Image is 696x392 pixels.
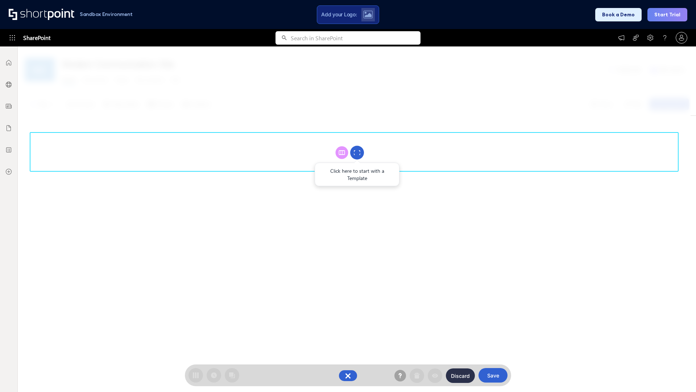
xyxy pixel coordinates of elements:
[363,11,373,19] img: Upload logo
[647,8,687,21] button: Start Trial
[80,12,133,16] h1: Sandbox Environment
[446,368,475,383] button: Discard
[23,29,50,46] span: SharePoint
[660,357,696,392] iframe: Chat Widget
[291,31,420,45] input: Search in SharePoint
[321,11,357,18] span: Add your Logo:
[595,8,642,21] button: Book a Demo
[478,368,507,383] button: Save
